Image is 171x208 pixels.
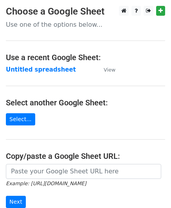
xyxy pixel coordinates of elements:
small: View [104,67,115,73]
a: Untitled spreadsheet [6,66,76,73]
h3: Choose a Google Sheet [6,6,165,17]
h4: Copy/paste a Google Sheet URL: [6,151,165,161]
h4: Select another Google Sheet: [6,98,165,107]
small: Example: [URL][DOMAIN_NAME] [6,180,86,186]
p: Use one of the options below... [6,20,165,29]
input: Paste your Google Sheet URL here [6,164,161,179]
a: View [96,66,115,73]
a: Select... [6,113,35,125]
input: Next [6,196,26,208]
h4: Use a recent Google Sheet: [6,53,165,62]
